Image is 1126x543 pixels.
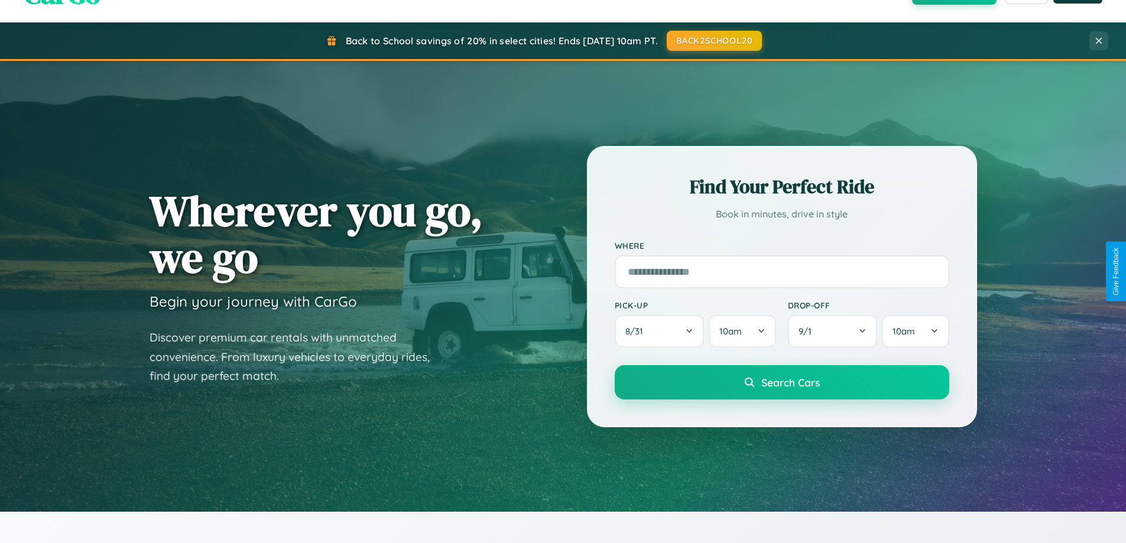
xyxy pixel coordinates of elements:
h2: Find Your Perfect Ride [615,174,949,200]
span: Back to School savings of 20% in select cities! Ends [DATE] 10am PT. [346,35,658,47]
span: 10am [893,326,915,337]
h1: Wherever you go, we go [150,187,483,281]
button: 8/31 [615,315,705,347]
p: Discover premium car rentals with unmatched convenience. From luxury vehicles to everyday rides, ... [150,328,445,386]
label: Drop-off [788,300,949,310]
span: 10am [719,326,742,337]
button: 9/1 [788,315,878,347]
p: Book in minutes, drive in style [615,206,949,223]
div: Give Feedback [1112,248,1120,295]
button: Search Cars [615,365,949,399]
h3: Begin your journey with CarGo [150,292,357,310]
label: Pick-up [615,300,776,310]
span: 9 / 1 [799,326,817,337]
label: Where [615,240,949,251]
span: Search Cars [761,376,820,389]
button: BACK2SCHOOL20 [667,31,762,51]
button: 10am [882,315,949,347]
span: 8 / 31 [625,326,649,337]
button: 10am [709,315,775,347]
